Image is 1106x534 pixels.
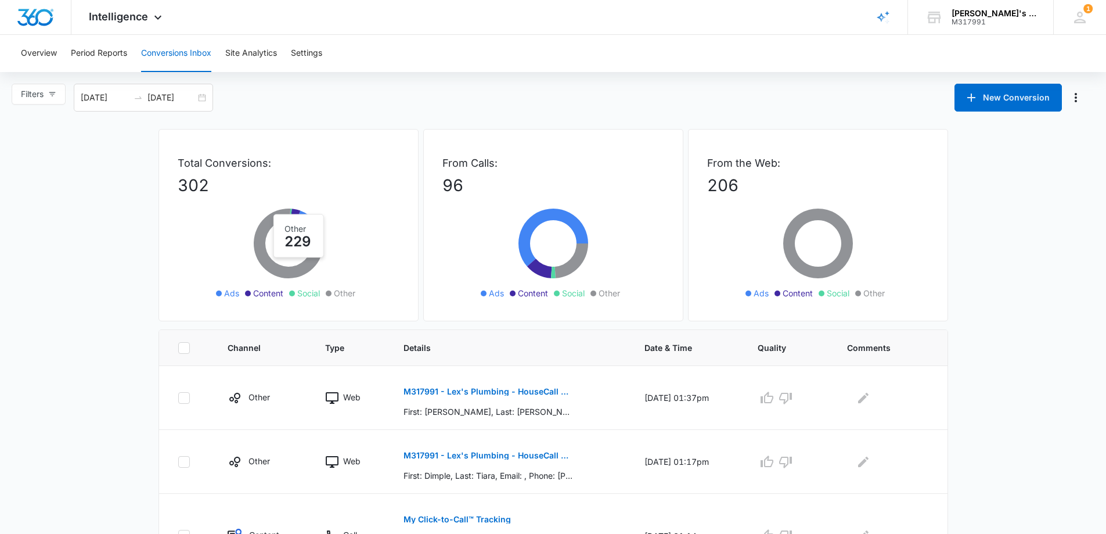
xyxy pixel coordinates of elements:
span: Other [334,287,355,299]
span: Content [253,287,283,299]
td: [DATE] 01:17pm [631,430,744,494]
button: Manage Numbers [1067,88,1085,107]
button: My Click-to-Call™ Tracking [404,506,511,533]
span: Filters [21,88,44,101]
span: Quality [758,342,802,354]
button: Overview [21,35,57,72]
span: Date & Time [644,342,713,354]
span: Type [325,342,359,354]
span: Channel [228,342,280,354]
p: M317991 - Lex's Plumbing - HouseCall Pro New Scheduled Job [404,451,572,460]
p: From Calls: [442,155,664,171]
p: From the Web: [707,155,929,171]
span: Details [404,342,600,354]
span: swap-right [134,93,143,102]
span: to [134,93,143,102]
td: [DATE] 01:37pm [631,366,744,430]
span: 1 [1083,4,1093,13]
button: Site Analytics [225,35,277,72]
p: Web [343,391,361,403]
p: First: Dimple, Last: Tiara, Email: , Phone: [PHONE_NUMBER], Street: [STREET_ADDRESS]: [GEOGRAPHIC... [404,470,572,482]
span: Content [783,287,813,299]
p: 206 [707,173,929,198]
button: Settings [291,35,322,72]
p: 302 [178,173,399,198]
span: Comments [847,342,912,354]
p: Web [343,455,361,467]
input: End date [147,91,196,104]
span: Intelligence [89,10,148,23]
p: My Click-to-Call™ Tracking [404,515,511,524]
span: Social [562,287,585,299]
span: Ads [224,287,239,299]
p: 96 [442,173,664,198]
p: Other [248,391,270,403]
span: Content [518,287,548,299]
button: Period Reports [71,35,127,72]
p: Other [248,455,270,467]
div: account name [952,9,1036,18]
button: Edit Comments [854,453,873,471]
div: notifications count [1083,4,1093,13]
input: Start date [81,91,129,104]
span: Ads [489,287,504,299]
button: Edit Comments [854,389,873,407]
button: New Conversion [954,84,1062,112]
span: Other [599,287,620,299]
button: M317991 - Lex's Plumbing - HouseCall Pro New Scheduled Job [404,442,572,470]
p: First: [PERSON_NAME], Last: [PERSON_NAME], Email: [EMAIL_ADDRESS][DOMAIN_NAME], Phone: [PHONE_NUM... [404,406,572,418]
span: Ads [754,287,769,299]
p: Total Conversions: [178,155,399,171]
span: Social [297,287,320,299]
div: account id [952,18,1036,26]
button: Conversions Inbox [141,35,211,72]
button: M317991 - Lex's Plumbing - HouseCall Pro New Scheduled Job [404,378,572,406]
span: Other [863,287,885,299]
button: Filters [12,84,66,105]
span: Social [827,287,849,299]
p: M317991 - Lex's Plumbing - HouseCall Pro New Scheduled Job [404,388,572,396]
